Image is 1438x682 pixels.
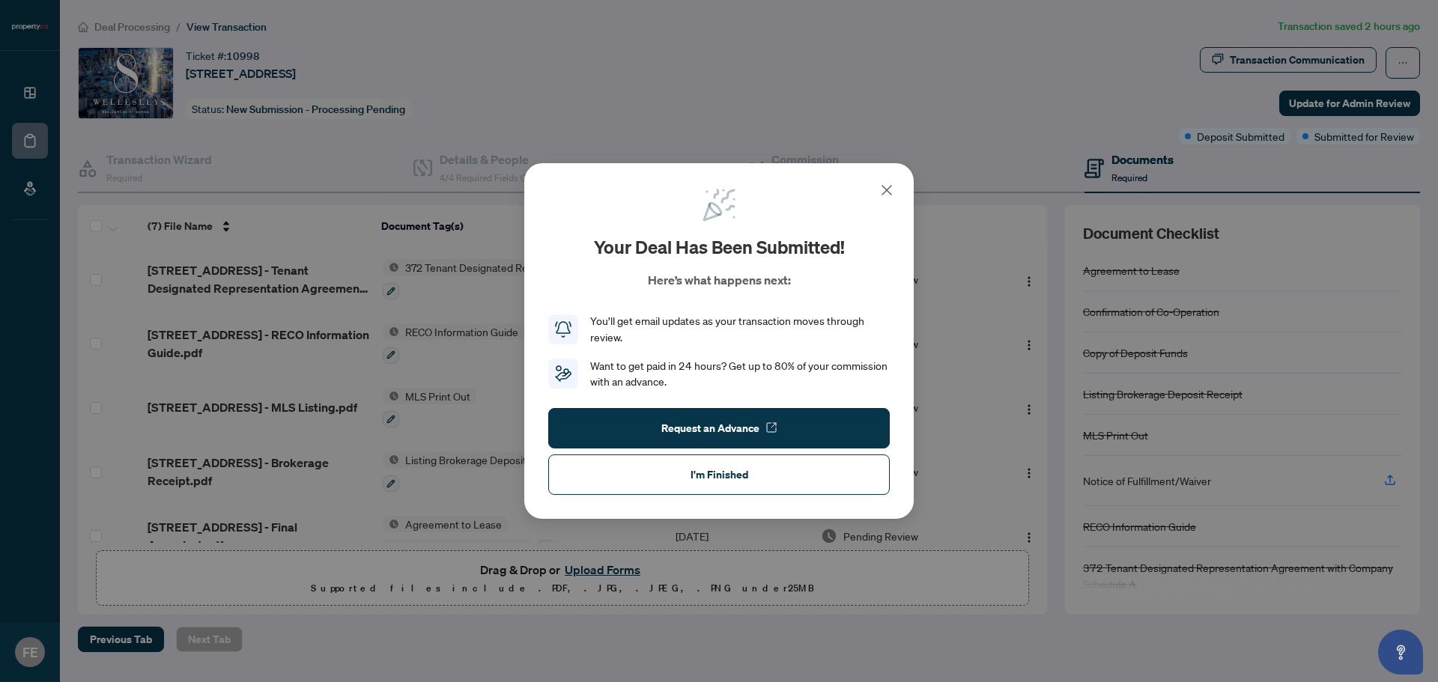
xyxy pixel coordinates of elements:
button: Request an Advance [548,408,890,448]
p: Here’s what happens next: [648,271,791,289]
span: Request an Advance [661,416,759,440]
h2: Your deal has been submitted! [594,235,845,259]
button: I'm Finished [548,454,890,495]
button: Open asap [1378,630,1423,675]
span: I'm Finished [691,463,748,487]
div: Want to get paid in 24 hours? Get up to 80% of your commission with an advance. [590,358,890,391]
div: You’ll get email updates as your transaction moves through review. [590,313,890,346]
